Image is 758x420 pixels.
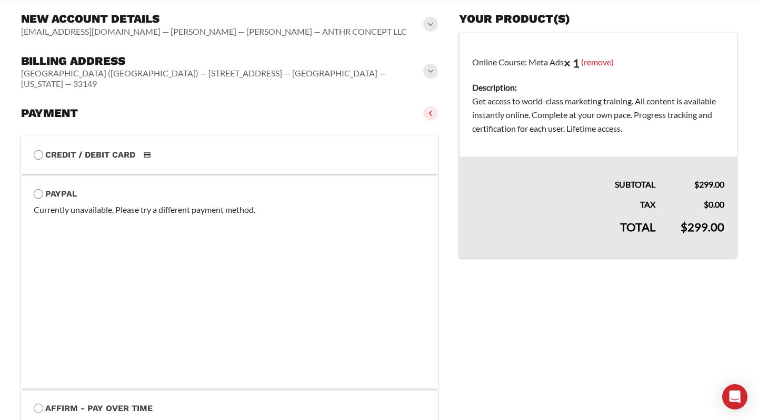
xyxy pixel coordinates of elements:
[694,179,699,189] span: $
[34,239,425,360] iframe: PayPal
[34,404,43,413] input: Affirm - Pay over time
[460,33,737,157] td: Online Course: Meta Ads
[34,201,425,376] fieldset: Payment Info
[460,191,669,211] th: Tax
[681,220,724,234] bdi: 299.00
[704,199,724,209] bdi: 0.00
[137,149,157,161] img: Credit / Debit Card
[34,218,425,227] iframe: PayPal Message 1
[34,187,425,201] label: PayPal
[34,148,425,162] label: Credit / Debit Card
[460,157,669,191] th: Subtotal
[34,189,43,199] input: PayPal
[21,106,78,121] h3: Payment
[564,56,580,70] strong: × 1
[21,68,425,89] vaadin-horizontal-layout: [GEOGRAPHIC_DATA] ([GEOGRAPHIC_DATA]) — [STREET_ADDRESS] — [GEOGRAPHIC_DATA] — [US_STATE] — 33149
[472,94,724,135] dd: Get access to world-class marketing training. All content is available instantly online. Complete...
[34,150,43,160] input: Credit / Debit CardCredit / Debit Card
[21,26,407,37] vaadin-horizontal-layout: [EMAIL_ADDRESS][DOMAIN_NAME] — [PERSON_NAME] — [PERSON_NAME] — ANTHR CONCEPT LLC
[472,81,724,94] dt: Description:
[704,199,709,209] span: $
[681,220,687,234] span: $
[21,12,407,26] h3: New account details
[460,211,669,258] th: Total
[722,384,747,409] div: Open Intercom Messenger
[581,56,614,66] a: (remove)
[34,203,425,217] div: Currently unavailable. Please try a different payment method.
[21,54,425,69] h3: Billing address
[694,179,724,189] bdi: 299.00
[34,402,425,415] label: Affirm - Pay over time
